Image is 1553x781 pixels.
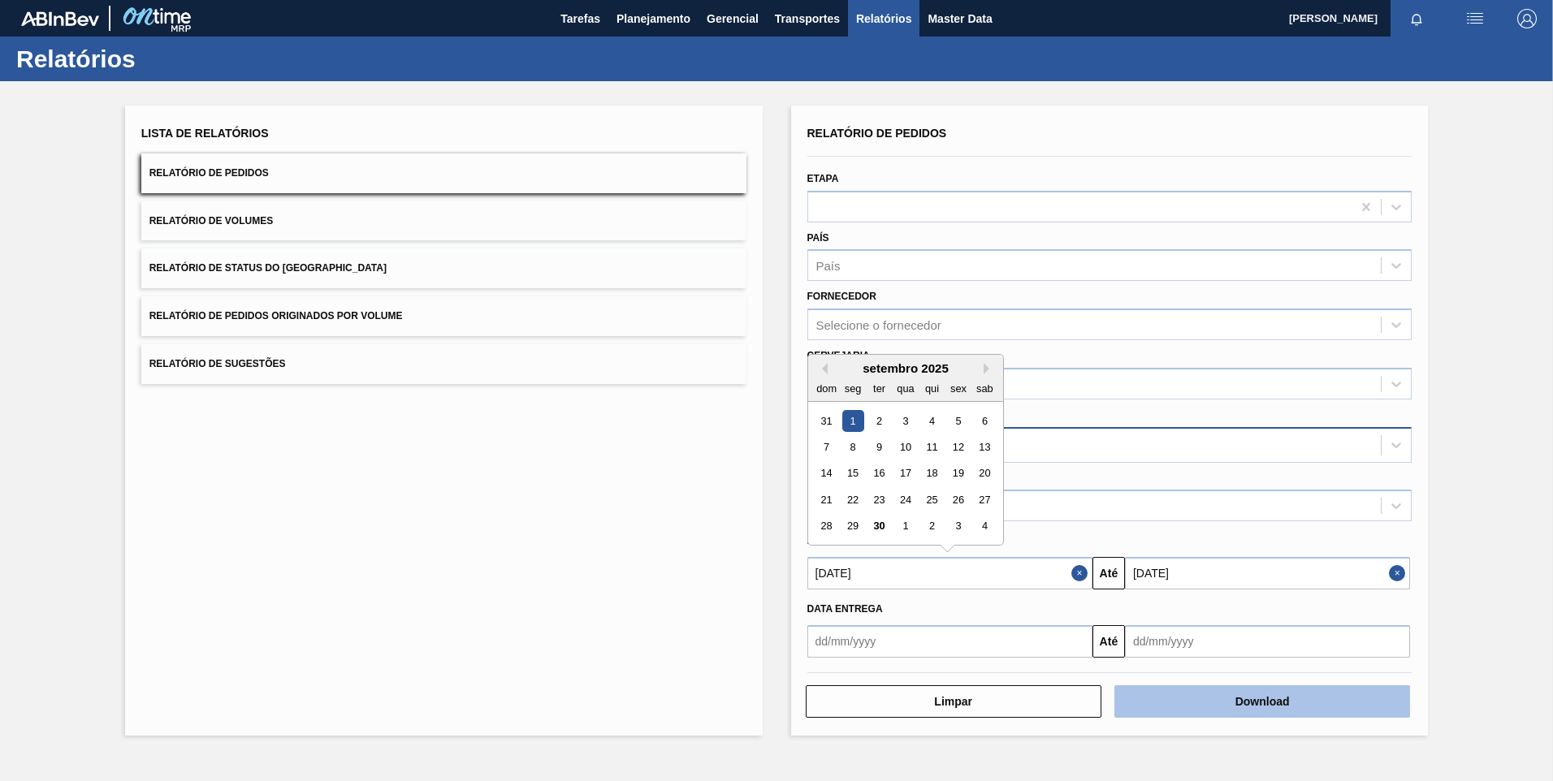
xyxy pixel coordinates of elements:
[1071,557,1092,589] button: Close
[894,436,916,458] div: Choose quarta-feira, 10 de setembro de 2025
[841,463,863,485] div: Choose segunda-feira, 15 de setembro de 2025
[707,9,759,28] span: Gerencial
[1092,557,1125,589] button: Até
[815,489,837,511] div: Choose domingo, 21 de setembro de 2025
[807,350,870,361] label: Cervejaria
[141,296,746,336] button: Relatório de Pedidos Originados por Volume
[973,410,995,432] div: Choose sábado, 6 de setembro de 2025
[894,463,916,485] div: Choose quarta-feira, 17 de setembro de 2025
[856,9,911,28] span: Relatórios
[841,410,863,432] div: Choose segunda-feira, 1 de setembro de 2025
[16,50,305,68] h1: Relatórios
[815,410,837,432] div: Choose domingo, 31 de agosto de 2025
[973,436,995,458] div: Choose sábado, 13 de setembro de 2025
[1391,7,1443,30] button: Notificações
[867,516,889,537] div: Choose terça-feira, 30 de setembro de 2025
[894,489,916,511] div: Choose quarta-feira, 24 de setembro de 2025
[867,489,889,511] div: Choose terça-feira, 23 de setembro de 2025
[816,363,828,374] button: Previous Month
[947,410,969,432] div: Choose sexta-feira, 5 de setembro de 2025
[815,516,837,537] div: Choose domingo, 28 de setembro de 2025
[141,153,746,193] button: Relatório de Pedidos
[1389,557,1410,589] button: Close
[149,167,269,179] span: Relatório de Pedidos
[149,215,273,227] span: Relatório de Volumes
[815,378,837,399] div: dom
[1092,625,1125,658] button: Até
[815,436,837,458] div: Choose domingo, 7 de setembro de 2025
[807,603,883,615] span: Data entrega
[947,378,969,399] div: sex
[1125,557,1410,589] input: dd/mm/yyyy
[920,463,942,485] div: Choose quinta-feira, 18 de setembro de 2025
[947,436,969,458] div: Choose sexta-feira, 12 de setembro de 2025
[920,436,942,458] div: Choose quinta-feira, 11 de setembro de 2025
[920,410,942,432] div: Choose quinta-feira, 4 de setembro de 2025
[807,625,1092,658] input: dd/mm/yyyy
[867,378,889,399] div: ter
[867,410,889,432] div: Choose terça-feira, 2 de setembro de 2025
[984,363,995,374] button: Next Month
[867,436,889,458] div: Choose terça-feira, 9 de setembro de 2025
[1114,685,1410,718] button: Download
[920,516,942,537] div: Choose quinta-feira, 2 de outubro de 2025
[816,318,941,332] div: Selecione o fornecedor
[775,9,840,28] span: Transportes
[21,11,99,26] img: TNhmsLtSVTkK8tSr43FrP2fwEKptu5GPRR3wAAAABJRU5ErkJggg==
[807,127,947,140] span: Relatório de Pedidos
[1125,625,1410,658] input: dd/mm/yyyy
[841,489,863,511] div: Choose segunda-feira, 22 de setembro de 2025
[141,201,746,241] button: Relatório de Volumes
[815,463,837,485] div: Choose domingo, 14 de setembro de 2025
[841,436,863,458] div: Choose segunda-feira, 8 de setembro de 2025
[947,516,969,537] div: Choose sexta-feira, 3 de outubro de 2025
[807,291,876,302] label: Fornecedor
[973,516,995,537] div: Choose sábado, 4 de outubro de 2025
[973,489,995,511] div: Choose sábado, 27 de setembro de 2025
[973,463,995,485] div: Choose sábado, 20 de setembro de 2025
[141,344,746,384] button: Relatório de Sugestões
[560,9,600,28] span: Tarefas
[149,358,286,369] span: Relatório de Sugestões
[807,173,839,184] label: Etapa
[947,489,969,511] div: Choose sexta-feira, 26 de setembro de 2025
[894,378,916,399] div: qua
[807,557,1092,589] input: dd/mm/yyyy
[149,310,403,321] span: Relatório de Pedidos Originados por Volume
[616,9,690,28] span: Planejamento
[867,463,889,485] div: Choose terça-feira, 16 de setembro de 2025
[920,378,942,399] div: qui
[141,127,269,140] span: Lista de Relatórios
[841,516,863,537] div: Choose segunda-feira, 29 de setembro de 2025
[894,516,916,537] div: Choose quarta-feira, 1 de outubro de 2025
[807,232,829,244] label: País
[141,248,746,288] button: Relatório de Status do [GEOGRAPHIC_DATA]
[928,9,992,28] span: Master Data
[894,410,916,432] div: Choose quarta-feira, 3 de setembro de 2025
[841,378,863,399] div: seg
[816,259,841,273] div: País
[813,408,997,539] div: month 2025-09
[808,361,1003,375] div: setembro 2025
[806,685,1101,718] button: Limpar
[947,463,969,485] div: Choose sexta-feira, 19 de setembro de 2025
[920,489,942,511] div: Choose quinta-feira, 25 de setembro de 2025
[149,262,387,274] span: Relatório de Status do [GEOGRAPHIC_DATA]
[973,378,995,399] div: sab
[1517,9,1537,28] img: Logout
[1465,9,1485,28] img: userActions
